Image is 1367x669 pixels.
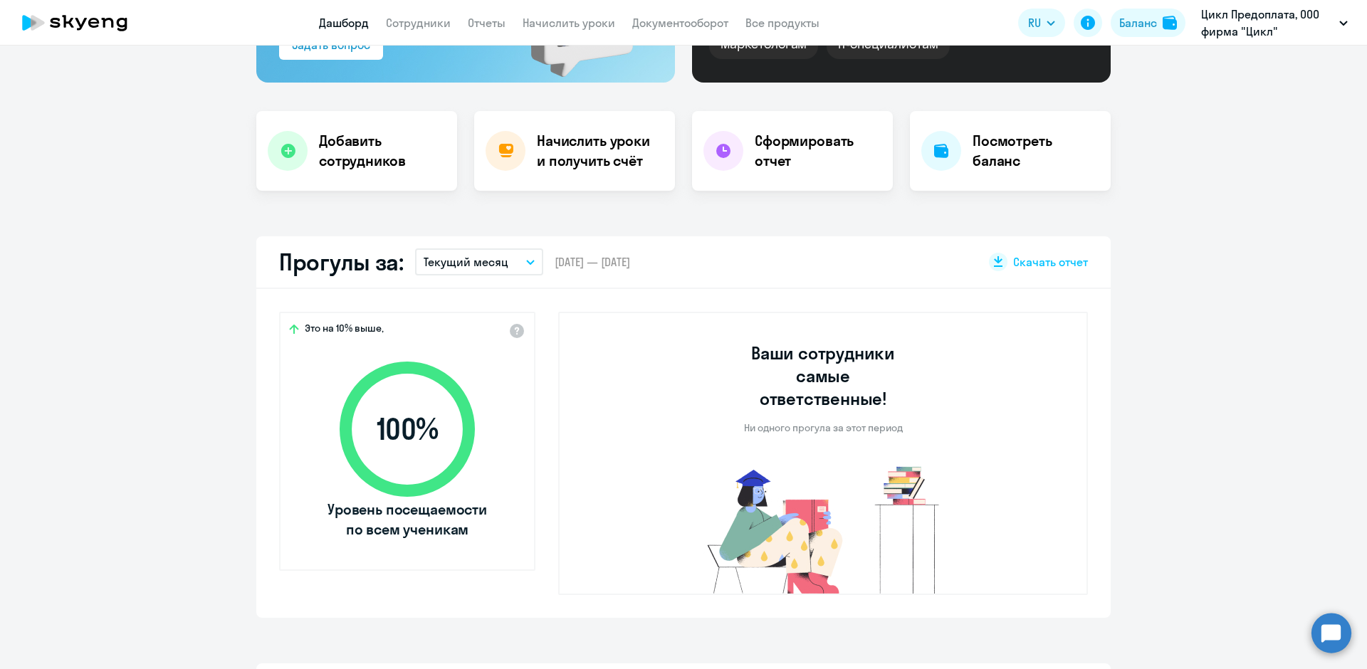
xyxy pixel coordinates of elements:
span: Это на 10% выше, [305,322,384,339]
h2: Прогулы за: [279,248,404,276]
button: Текущий месяц [415,248,543,275]
span: [DATE] — [DATE] [555,254,630,270]
h4: Начислить уроки и получить счёт [537,131,661,171]
a: Начислить уроки [523,16,615,30]
button: Задать вопрос [279,31,383,60]
a: Дашборд [319,16,369,30]
div: Баланс [1119,14,1157,31]
p: Цикл Предоплата, ООО фирма "Цикл" [1201,6,1334,40]
span: Скачать отчет [1013,254,1088,270]
button: Балансbalance [1111,9,1185,37]
a: Все продукты [745,16,819,30]
h4: Посмотреть баланс [973,131,1099,171]
img: balance [1163,16,1177,30]
h4: Сформировать отчет [755,131,881,171]
a: Отчеты [468,16,506,30]
span: 100 % [325,412,489,446]
span: RU [1028,14,1041,31]
a: Сотрудники [386,16,451,30]
button: RU [1018,9,1065,37]
button: Цикл Предоплата, ООО фирма "Цикл" [1194,6,1355,40]
img: no-truants [681,463,966,594]
h4: Добавить сотрудников [319,131,446,171]
h3: Ваши сотрудники самые ответственные! [732,342,915,410]
p: Ни одного прогула за этот период [744,421,903,434]
a: Документооборот [632,16,728,30]
span: Уровень посещаемости по всем ученикам [325,500,489,539]
p: Текущий месяц [424,253,508,270]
